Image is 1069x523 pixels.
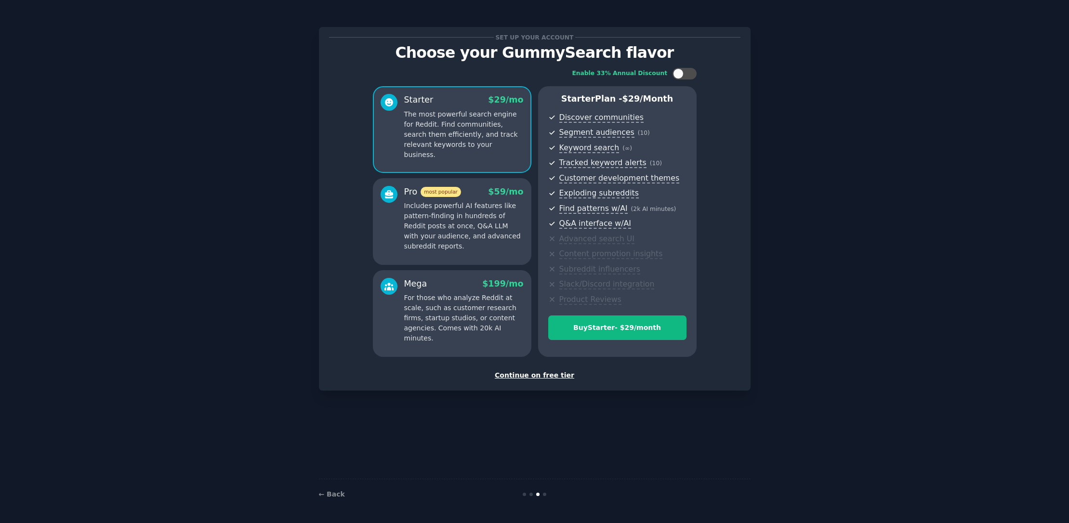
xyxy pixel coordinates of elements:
[559,295,621,305] span: Product Reviews
[559,204,628,214] span: Find patterns w/AI
[572,69,668,78] div: Enable 33% Annual Discount
[622,94,673,104] span: $ 29 /month
[559,128,634,138] span: Segment audiences
[421,187,461,197] span: most popular
[631,206,676,212] span: ( 2k AI minutes )
[494,32,575,42] span: Set up your account
[559,158,647,168] span: Tracked keyword alerts
[404,201,524,251] p: Includes powerful AI features like pattern-finding in hundreds of Reddit posts at once, Q&A LLM w...
[319,490,345,498] a: ← Back
[559,234,634,244] span: Advanced search UI
[559,249,663,259] span: Content promotion insights
[488,187,523,196] span: $ 59 /mo
[404,186,461,198] div: Pro
[488,95,523,105] span: $ 29 /mo
[559,113,644,123] span: Discover communities
[404,109,524,160] p: The most powerful search engine for Reddit. Find communities, search them efficiently, and track ...
[548,315,686,340] button: BuyStarter- $29/month
[329,44,740,61] p: Choose your GummySearch flavor
[622,145,632,152] span: ( ∞ )
[559,143,620,153] span: Keyword search
[404,278,427,290] div: Mega
[638,130,650,136] span: ( 10 )
[559,219,631,229] span: Q&A interface w/AI
[559,264,640,275] span: Subreddit influencers
[329,370,740,380] div: Continue on free tier
[559,279,655,289] span: Slack/Discord integration
[559,188,639,198] span: Exploding subreddits
[549,323,686,333] div: Buy Starter - $ 29 /month
[559,173,680,183] span: Customer development themes
[404,94,434,106] div: Starter
[548,93,686,105] p: Starter Plan -
[482,279,523,288] span: $ 199 /mo
[650,160,662,167] span: ( 10 )
[404,293,524,343] p: For those who analyze Reddit at scale, such as customer research firms, startup studios, or conte...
